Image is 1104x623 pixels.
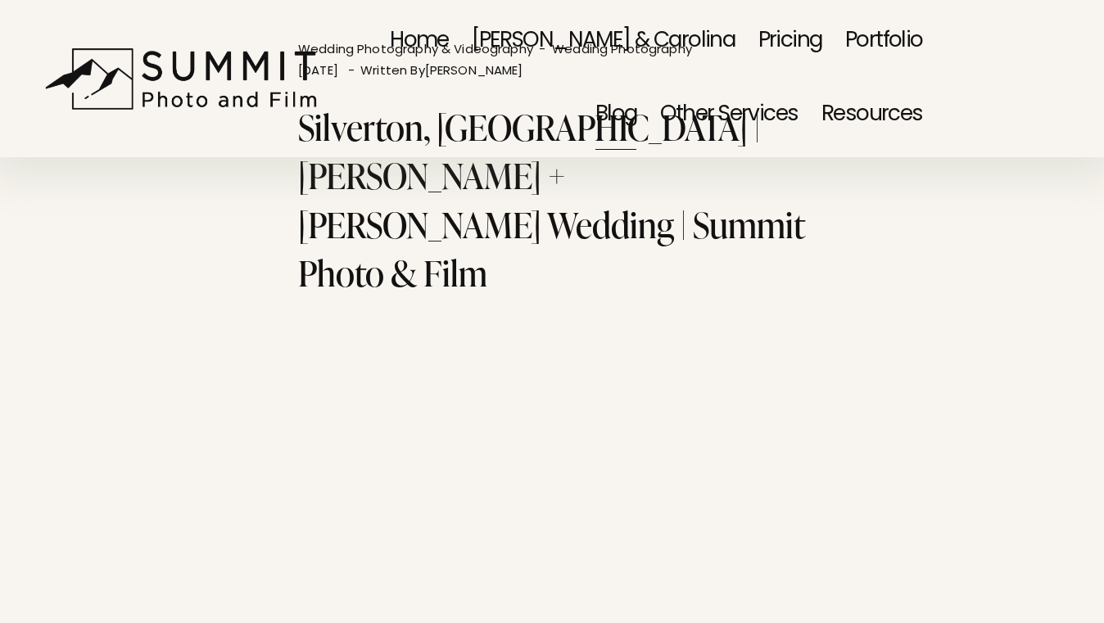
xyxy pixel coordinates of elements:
a: [PERSON_NAME] & Carolina [472,6,735,79]
span: Resources [821,81,923,150]
a: Blog [595,79,637,151]
h1: Silverton, [GEOGRAPHIC_DATA] | [PERSON_NAME] + [PERSON_NAME] Wedding | Summit Photo & Film [298,102,806,297]
a: Portfolio [845,6,923,79]
a: folder dropdown [821,79,923,151]
img: Summit Photo and Film [44,47,327,111]
a: folder dropdown [660,79,799,151]
a: Home [390,6,449,79]
a: Pricing [758,6,822,79]
span: Other Services [660,81,799,150]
